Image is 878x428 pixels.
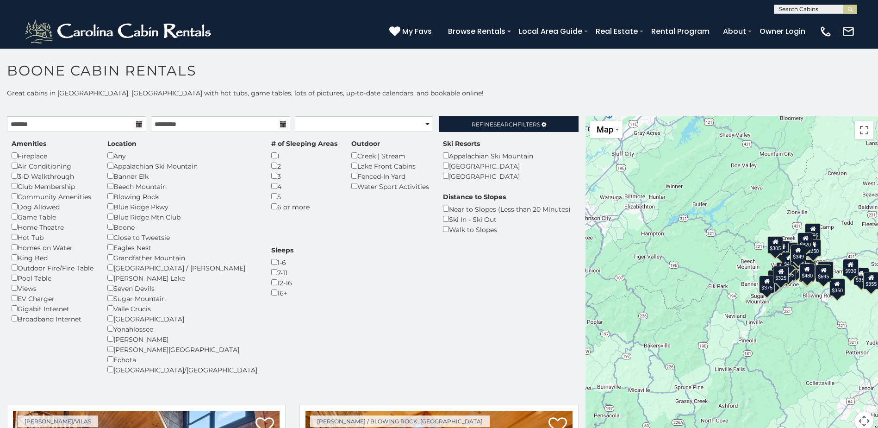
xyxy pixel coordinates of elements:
[351,139,380,148] label: Outdoor
[853,268,869,285] div: $355
[799,259,815,277] div: $395
[843,259,859,277] div: $930
[107,171,257,181] div: Banner Elk
[271,245,293,255] label: Sleeps
[443,139,480,148] label: Ski Resorts
[12,252,93,263] div: King Bed
[271,151,337,161] div: 1
[351,151,429,161] div: Creek | Stream
[107,212,257,222] div: Blue Ridge Mtn Club
[443,214,571,224] div: Ski In - Ski Out
[107,273,257,283] div: [PERSON_NAME] Lake
[107,334,257,344] div: [PERSON_NAME]
[402,25,432,37] span: My Favs
[107,303,257,314] div: Valle Crucis
[107,201,257,212] div: Blue Ridge Pkwy
[107,283,257,293] div: Seven Devils
[12,273,93,283] div: Pool Table
[443,151,533,161] div: Appalachian Ski Mountain
[818,261,834,279] div: $380
[271,257,293,267] div: 1-6
[351,161,429,171] div: Lake Front Cabins
[12,263,93,273] div: Outdoor Fire/Fire Table
[271,161,337,171] div: 2
[443,204,571,214] div: Near to Slopes (Less than 20 Minutes)
[271,277,293,288] div: 12-16
[782,252,797,270] div: $410
[12,139,46,148] label: Amenities
[107,344,257,354] div: [PERSON_NAME][GEOGRAPHIC_DATA]
[819,25,832,38] img: phone-regular-white.png
[12,191,93,201] div: Community Amenities
[107,191,257,201] div: Blowing Rock
[443,224,571,234] div: Walk to Slopes
[805,239,821,257] div: $250
[472,121,540,128] span: Refine Filters
[351,181,429,191] div: Water Sport Activities
[647,23,714,39] a: Rental Program
[443,192,506,201] label: Distance to Slopes
[718,23,751,39] a: About
[107,354,257,365] div: Echota
[590,121,623,138] button: Change map style
[271,181,337,191] div: 4
[842,25,855,38] img: mail-regular-white.png
[107,222,257,232] div: Boone
[12,303,93,314] div: Gigabit Internet
[271,201,337,212] div: 6 or more
[829,278,845,296] div: $350
[107,181,257,191] div: Beech Mountain
[12,181,93,191] div: Club Membership
[107,161,257,171] div: Appalachian Ski Mountain
[107,324,257,334] div: Yonahlossee
[773,266,789,283] div: $325
[271,171,337,181] div: 3
[799,264,815,281] div: $480
[443,171,533,181] div: [GEOGRAPHIC_DATA]
[389,25,434,38] a: My Favs
[12,161,93,171] div: Air Conditioning
[12,283,93,293] div: Views
[767,236,783,254] div: $305
[591,23,642,39] a: Real Estate
[12,212,93,222] div: Game Table
[797,233,813,250] div: $320
[310,415,490,427] a: [PERSON_NAME] / Blowing Rock, [GEOGRAPHIC_DATA]
[493,121,517,128] span: Search
[443,161,533,171] div: [GEOGRAPHIC_DATA]
[12,222,93,232] div: Home Theatre
[271,288,293,298] div: 16+
[788,242,804,260] div: $565
[107,139,137,148] label: Location
[12,314,93,324] div: Broadband Internet
[12,293,93,303] div: EV Charger
[816,264,831,282] div: $695
[351,171,429,181] div: Fenced-In Yard
[12,151,93,161] div: Fireplace
[107,314,257,324] div: [GEOGRAPHIC_DATA]
[107,252,257,263] div: Grandfather Mountain
[271,267,293,277] div: 7-11
[597,125,613,134] span: Map
[805,223,821,241] div: $525
[439,116,578,132] a: RefineSearchFilters
[23,18,215,45] img: White-1-2.png
[107,293,257,303] div: Sugar Mountain
[855,121,873,139] button: Toggle fullscreen view
[107,263,257,273] div: [GEOGRAPHIC_DATA] / [PERSON_NAME]
[12,232,93,242] div: Hot Tub
[107,232,257,242] div: Close to Tweetsie
[271,139,337,148] label: # of Sleeping Areas
[443,23,510,39] a: Browse Rentals
[12,242,93,252] div: Homes on Water
[107,242,257,252] div: Eagles Nest
[107,151,257,161] div: Any
[12,201,93,212] div: Dog Allowed
[514,23,587,39] a: Local Area Guide
[12,171,93,181] div: 3-D Walkthrough
[107,365,257,375] div: [GEOGRAPHIC_DATA]/[GEOGRAPHIC_DATA]
[791,245,806,262] div: $349
[18,415,98,427] a: [PERSON_NAME]/Vilas
[759,276,775,293] div: $375
[271,191,337,201] div: 5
